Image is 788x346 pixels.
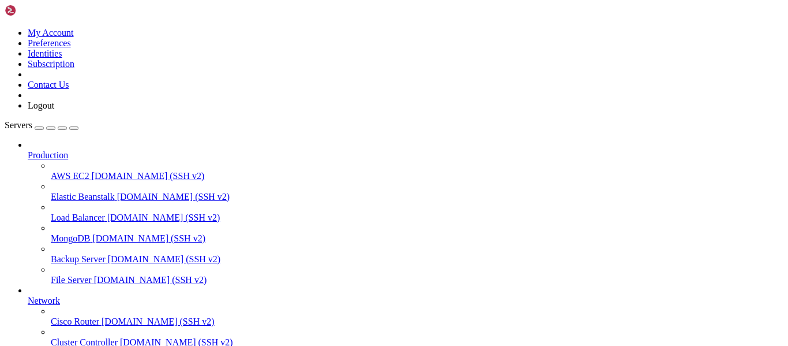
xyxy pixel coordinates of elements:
span: MongoDB [51,233,90,243]
a: Preferences [28,38,71,48]
span: [DOMAIN_NAME] (SSH v2) [108,254,221,264]
img: Shellngn [5,5,71,16]
a: Subscription [28,59,74,69]
li: Cisco Router [DOMAIN_NAME] (SSH v2) [51,306,783,327]
a: Elastic Beanstalk [DOMAIN_NAME] (SSH v2) [51,192,783,202]
span: Production [28,150,68,160]
span: Servers [5,120,32,130]
a: AWS EC2 [DOMAIN_NAME] (SSH v2) [51,171,783,181]
a: Contact Us [28,80,69,90]
span: File Server [51,275,92,285]
a: Cisco Router [DOMAIN_NAME] (SSH v2) [51,317,783,327]
li: Backup Server [DOMAIN_NAME] (SSH v2) [51,244,783,265]
span: [DOMAIN_NAME] (SSH v2) [94,275,207,285]
span: [DOMAIN_NAME] (SSH v2) [107,213,220,222]
a: Load Balancer [DOMAIN_NAME] (SSH v2) [51,213,783,223]
a: My Account [28,28,74,38]
span: [DOMAIN_NAME] (SSH v2) [102,317,215,326]
span: AWS EC2 [51,171,89,181]
li: File Server [DOMAIN_NAME] (SSH v2) [51,265,783,285]
span: [DOMAIN_NAME] (SSH v2) [117,192,230,202]
a: Production [28,150,783,161]
li: Production [28,140,783,285]
span: Network [28,296,60,306]
li: Load Balancer [DOMAIN_NAME] (SSH v2) [51,202,783,223]
a: Backup Server [DOMAIN_NAME] (SSH v2) [51,254,783,265]
li: AWS EC2 [DOMAIN_NAME] (SSH v2) [51,161,783,181]
span: [DOMAIN_NAME] (SSH v2) [92,233,205,243]
a: Logout [28,101,54,110]
a: Identities [28,49,62,58]
a: MongoDB [DOMAIN_NAME] (SSH v2) [51,233,783,244]
span: [DOMAIN_NAME] (SSH v2) [92,171,205,181]
a: Network [28,296,783,306]
a: File Server [DOMAIN_NAME] (SSH v2) [51,275,783,285]
li: Elastic Beanstalk [DOMAIN_NAME] (SSH v2) [51,181,783,202]
li: MongoDB [DOMAIN_NAME] (SSH v2) [51,223,783,244]
span: Load Balancer [51,213,105,222]
span: Cisco Router [51,317,99,326]
span: Backup Server [51,254,106,264]
span: Elastic Beanstalk [51,192,115,202]
a: Servers [5,120,78,130]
